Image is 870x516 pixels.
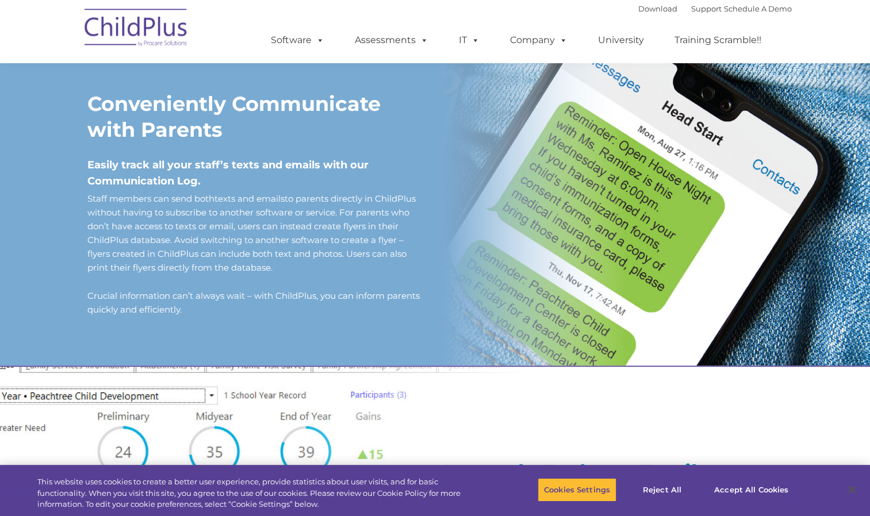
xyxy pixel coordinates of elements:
button: Accept All Cookies [708,478,795,502]
font: | [638,4,792,13]
a: Company [499,29,579,52]
a: Download [638,4,677,13]
a: IT [447,29,491,52]
div: This website uses cookies to create a better user experience, provide statistics about user visit... [37,476,478,510]
button: Cookies Settings [538,478,616,502]
strong: Instantly Evaluate Family Engagement Data [444,459,710,510]
span: Easily track all your staff’s texts and emails with our Communication Log. [87,159,369,187]
a: texts and emails [214,193,285,204]
button: Reject All [626,478,698,502]
button: Close [839,477,864,502]
span: Staff members can send both to parents directly in ChildPlus without having to subscribe to anoth... [87,193,416,273]
strong: Conveniently Communicate with Parents [87,91,381,142]
a: Training Scramble!! [663,29,773,52]
a: Support [691,4,722,13]
a: Schedule A Demo [724,4,792,13]
span: Crucial information can’t always wait – with ChildPlus, you can inform parents quickly and effici... [87,290,420,315]
a: Software [259,29,336,52]
a: Assessments [343,29,440,52]
img: ChildPlus by Procare Solutions [79,1,194,58]
a: University [587,29,656,52]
